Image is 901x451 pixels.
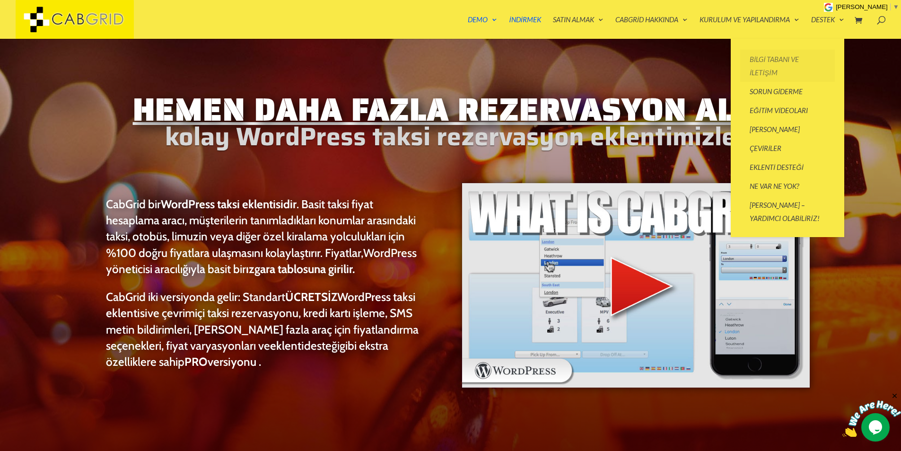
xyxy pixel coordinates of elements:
font: versiyonu . [208,354,261,369]
font: ve çevrimiçi taksi rezervasyonu, kredi kartı işleme, SMS metin bildirimleri, [PERSON_NAME] fazla ... [106,306,419,353]
a: Bilgi Tabanı ve İletişim [740,50,835,82]
a: [PERSON_NAME] – Yardımcı olabiliriz! [740,195,835,228]
a: Sorun giderme [740,82,835,101]
a: ÜCRETSİZWordPress taksi eklentisi [106,290,416,320]
font: Çeviriler [750,144,781,152]
font: Hemen Daha Fazla Rezervasyon Alın [133,85,769,133]
font: Kurulum ve Yapılandırma [700,15,790,24]
font: CabGrid Hakkında [615,15,678,24]
font: CabGrid iki versiyonda gelir: Standart [106,290,285,304]
a: İndirmek [509,16,541,39]
font: Sorun giderme [750,87,803,96]
font: Eğitim Videoları [750,106,808,115]
a: WordPress taksi rezervasyon eklentisi tanıtım videosu [461,381,811,390]
font: Demo [468,15,488,24]
font: CabGrid bir [106,197,161,211]
iframe: sohbet aracı [842,392,901,437]
a: Demo [468,16,497,39]
a: CabGrid Hakkında [615,16,688,39]
span: ​ [890,3,891,10]
font: Satın almak [553,15,594,24]
a: CabGrid Taksi Eklentisi [16,13,134,23]
font: . Basit taksi fiyat hesaplama aracı, müşterilerin tanımladıkları konumlar arasındaki taksi, otobü... [106,197,416,260]
font: Bilgi Tabanı ve İletişim [750,55,799,77]
font: WordPress yöneticisi aracılığıyla basit bir [106,246,417,276]
font: Destek [811,15,835,24]
font: [PERSON_NAME] [750,125,800,133]
a: Ne var ne yok? [740,177,835,195]
a: Eklenti Desteği [740,158,835,177]
font: gibi ekstra özelliklere sahip [106,338,388,369]
a: PROversiyonu . [184,354,261,369]
img: WordPress taksi rezervasyon eklentisi tanıtım videosu [461,182,811,389]
a: [PERSON_NAME]​ [836,3,899,10]
font: kolay WordPress taksi rezervasyon eklentimizle [165,116,736,156]
font: Ne var ne yok? [750,182,799,190]
font: Eklenti Desteği [750,163,804,171]
font: İndirmek [509,15,541,24]
font: ızgara tablosuna girilir. [246,262,355,276]
a: Destek [811,16,844,39]
a: [PERSON_NAME] [740,120,835,139]
a: eklenti [270,338,304,353]
font: [PERSON_NAME] – Yardımcı olabiliriz! [750,201,820,222]
font: WordPress taksi eklentisidir [161,197,297,211]
span: ▼ [893,3,899,10]
font: desteği [304,338,340,353]
font: WordPress taksi eklentisi [106,290,416,320]
font: ÜCRETSİZ [285,290,337,304]
font: PRO [184,354,208,369]
span: [PERSON_NAME] [836,3,888,10]
a: Eğitim Videoları [740,101,835,120]
a: Kurulum ve Yapılandırma [700,16,799,39]
a: Satın almak [553,16,604,39]
a: Çeviriler [740,139,835,158]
